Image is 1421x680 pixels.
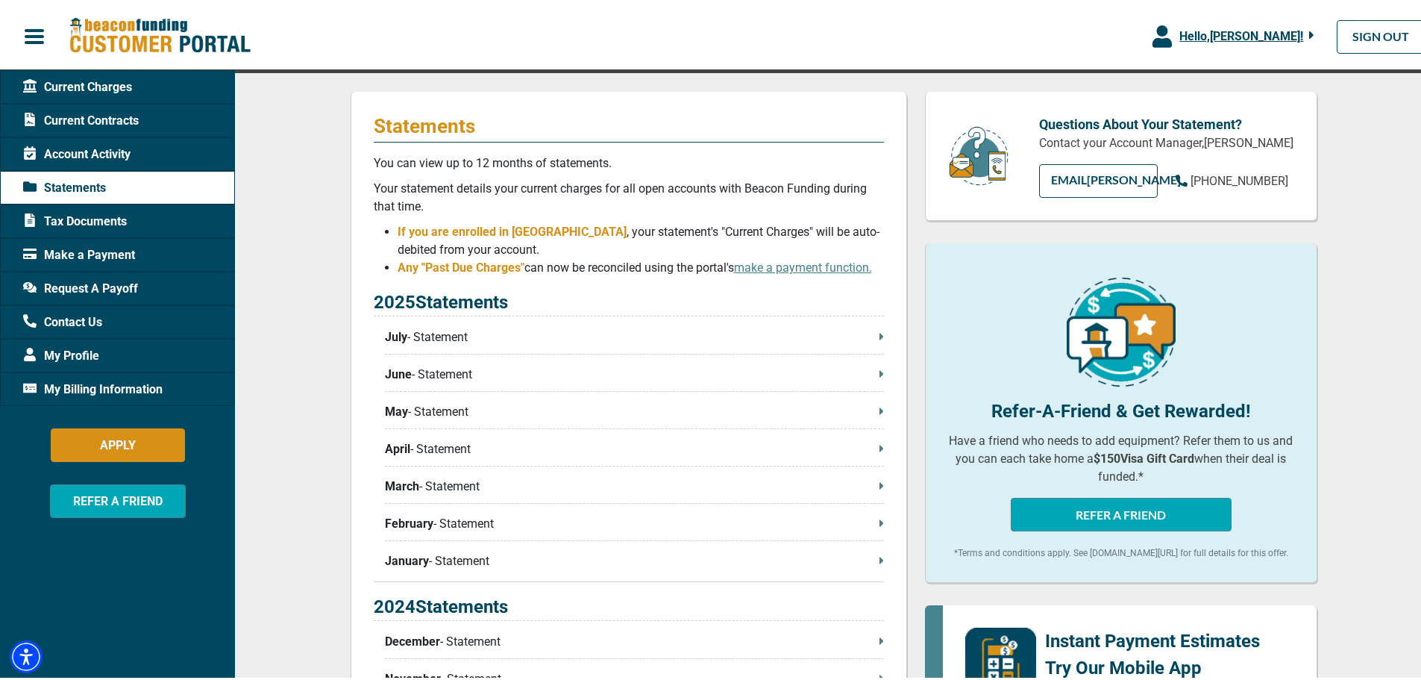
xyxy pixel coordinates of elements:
[945,122,1012,184] img: customer-service.png
[51,425,185,459] button: APPLY
[398,222,627,236] span: If you are enrolled in [GEOGRAPHIC_DATA]
[948,429,1294,483] p: Have a friend who needs to add equipment? Refer them to us and you can each take home a when thei...
[385,437,884,455] p: - Statement
[1191,171,1288,185] span: [PHONE_NUMBER]
[374,152,884,169] p: You can view up to 12 months of statements.
[1176,169,1288,187] a: [PHONE_NUMBER]
[385,549,884,567] p: - Statement
[374,177,884,213] p: Your statement details your current charges for all open accounts with Beacon Funding during that...
[385,630,884,648] p: - Statement
[734,258,872,272] a: make a payment function.
[385,475,419,493] span: March
[398,258,524,272] span: Any "Past Due Charges"
[23,277,138,295] span: Request A Payoff
[385,512,884,530] p: - Statement
[374,286,884,314] p: 2025 Statements
[385,363,412,381] span: June
[1039,161,1158,195] a: EMAIL[PERSON_NAME]
[374,111,884,135] p: Statements
[385,549,429,567] span: January
[23,210,127,228] span: Tax Documents
[385,400,408,418] span: May
[385,512,433,530] span: February
[398,222,879,254] span: , your statement's "Current Charges" will be auto-debited from your account.
[1067,275,1176,384] img: refer-a-friend-icon.png
[23,75,132,93] span: Current Charges
[385,437,410,455] span: April
[10,637,43,670] div: Accessibility Menu
[23,378,163,396] span: My Billing Information
[524,258,872,272] span: can now be reconciled using the portal's
[23,311,102,328] span: Contact Us
[385,363,884,381] p: - Statement
[23,243,135,261] span: Make a Payment
[1094,449,1194,463] b: $150 Visa Gift Card
[1045,625,1260,652] p: Instant Payment Estimates
[374,590,884,618] p: 2024 Statements
[1039,131,1294,149] p: Contact your Account Manager, [PERSON_NAME]
[385,475,884,493] p: - Statement
[1179,26,1303,40] span: Hello, [PERSON_NAME] !
[385,325,884,343] p: - Statement
[69,14,251,52] img: Beacon Funding Customer Portal Logo
[385,325,407,343] span: July
[948,395,1294,422] p: Refer-A-Friend & Get Rewarded!
[385,400,884,418] p: - Statement
[23,109,139,127] span: Current Contracts
[948,543,1294,557] p: *Terms and conditions apply. See [DOMAIN_NAME][URL] for full details for this offer.
[23,143,131,160] span: Account Activity
[23,344,99,362] span: My Profile
[1045,652,1260,679] p: Try Our Mobile App
[1011,495,1232,528] button: REFER A FRIEND
[1039,111,1294,131] p: Questions About Your Statement?
[23,176,106,194] span: Statements
[50,481,186,515] button: REFER A FRIEND
[385,630,440,648] span: December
